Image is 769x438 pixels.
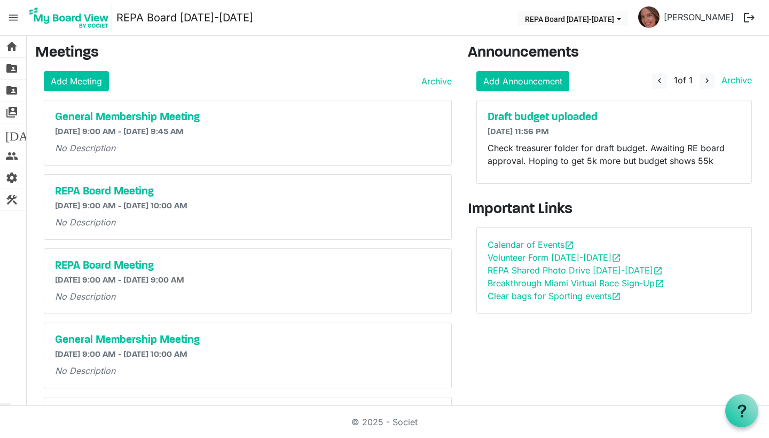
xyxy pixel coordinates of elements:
[702,76,712,85] span: navigate_next
[55,334,441,347] a: General Membership Meeting
[5,101,18,123] span: switch_account
[652,73,667,89] button: navigate_before
[488,239,574,250] a: Calendar of Eventsopen_in_new
[351,417,418,427] a: © 2025 - Societ
[660,6,738,28] a: [PERSON_NAME]
[55,350,441,360] h6: [DATE] 9:00 AM - [DATE] 10:00 AM
[55,142,441,154] p: No Description
[488,111,741,124] a: Draft budget uploaded
[5,189,18,210] span: construction
[476,71,569,91] a: Add Announcement
[488,265,663,276] a: REPA Shared Photo Drive [DATE]-[DATE]open_in_new
[611,253,621,263] span: open_in_new
[468,44,760,62] h3: Announcements
[488,291,621,301] a: Clear bags for Sporting eventsopen_in_new
[55,216,441,229] p: No Description
[55,111,441,124] a: General Membership Meeting
[5,145,18,167] span: people
[655,76,664,85] span: navigate_before
[26,4,112,31] img: My Board View Logo
[55,276,441,286] h6: [DATE] 9:00 AM - [DATE] 9:00 AM
[55,290,441,303] p: No Description
[518,11,628,26] button: REPA Board 2025-2026 dropdownbutton
[738,6,760,29] button: logout
[3,7,23,28] span: menu
[674,75,693,85] span: of 1
[116,7,253,28] a: REPA Board [DATE]-[DATE]
[55,201,441,212] h6: [DATE] 9:00 AM - [DATE] 10:00 AM
[564,240,574,250] span: open_in_new
[611,292,621,301] span: open_in_new
[55,185,441,198] a: REPA Board Meeting
[488,252,621,263] a: Volunteer Form [DATE]-[DATE]open_in_new
[417,75,452,88] a: Archive
[488,142,741,167] p: Check treasurer folder for draft budget. Awaiting RE board approval. Hoping to get 5k more but bu...
[5,123,46,145] span: [DATE]
[26,4,116,31] a: My Board View Logo
[5,80,18,101] span: folder_shared
[5,36,18,57] span: home
[55,127,441,137] h6: [DATE] 9:00 AM - [DATE] 9:45 AM
[488,128,549,136] span: [DATE] 11:56 PM
[700,73,715,89] button: navigate_next
[5,167,18,189] span: settings
[674,75,678,85] span: 1
[55,364,441,377] p: No Description
[655,279,664,288] span: open_in_new
[653,266,663,276] span: open_in_new
[35,44,452,62] h3: Meetings
[5,58,18,79] span: folder_shared
[468,201,760,219] h3: Important Links
[717,75,752,85] a: Archive
[638,6,660,28] img: aLB5LVcGR_PCCk3EizaQzfhNfgALuioOsRVbMr9Zq1CLdFVQUAcRzChDQbMFezouKt6echON3eNsO59P8s_Ojg_thumb.png
[488,278,664,288] a: Breakthrough Miami Virtual Race Sign-Upopen_in_new
[44,71,109,91] a: Add Meeting
[55,260,441,272] a: REPA Board Meeting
